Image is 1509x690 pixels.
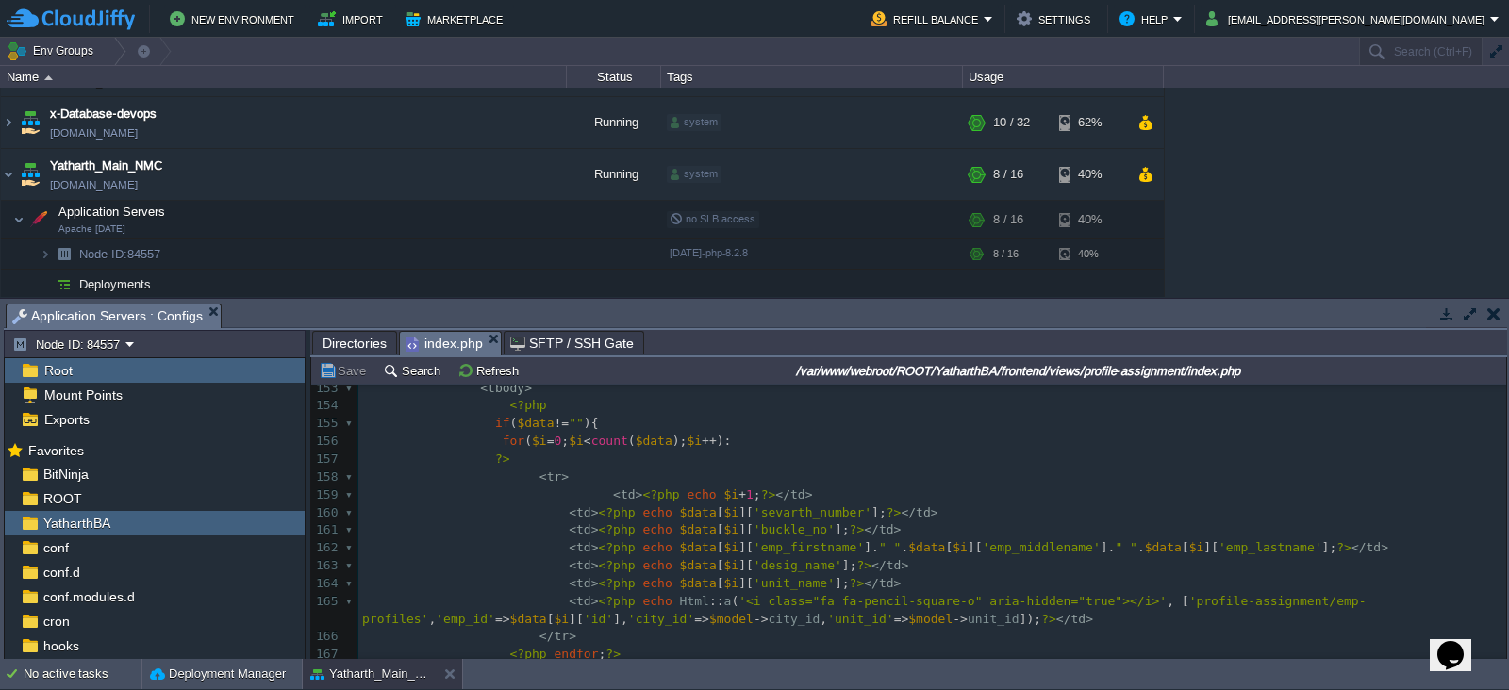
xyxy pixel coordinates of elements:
span: < [569,505,576,519]
div: 62% [1059,97,1120,148]
span: > [901,558,908,572]
span: " [1130,540,1137,554]
span: -> [953,612,968,626]
span: "" [569,416,584,430]
span: a [724,594,732,608]
span: => [495,612,510,626]
span: = [547,434,555,448]
span: , [820,612,827,626]
span: ++ [702,434,717,448]
span: ][ [1203,540,1219,554]
a: Favorites [25,443,87,458]
span: $i [724,576,739,590]
span: $data [680,522,717,536]
span: <?php [598,505,635,519]
div: system [667,166,721,183]
span: ][ [738,522,754,536]
span: ?> [887,505,902,519]
a: Deployments [77,276,154,292]
span: ]. [864,540,879,554]
span: echo [642,558,672,572]
span: city_id [769,612,821,626]
span: echo [642,540,672,554]
span: $data [680,505,717,519]
button: Settings [1017,8,1096,30]
span: 1 [746,487,754,501]
a: Application ServersApache [DATE] [57,205,168,219]
div: 153 [311,380,341,398]
span: ?> [495,452,510,466]
a: cron [40,613,73,630]
span: $i [532,434,547,448]
span: :: [709,594,724,608]
span: < [584,434,591,448]
span: Application Servers : Configs [12,304,203,328]
span: </ [1351,540,1367,554]
span: <?php [598,540,635,554]
span: $i [724,522,739,536]
span: ]; [835,522,850,536]
span: $data [636,434,672,448]
span: ROOT [40,490,85,507]
img: AMDAwAAAACH5BAEAAAAALAAAAAABAAEAAAICRAEAOw== [51,239,77,269]
span: if [495,416,510,430]
div: 8 / 16 [993,201,1023,238]
span: echo [687,487,716,501]
span: ]; [871,505,887,519]
span: < [569,540,576,554]
div: 166 [311,628,341,646]
span: $model [709,612,754,626]
span: no SLB access [670,213,755,224]
span: td [1071,612,1086,626]
span: Favorites [25,442,87,459]
span: ( [524,434,532,448]
span: </ [901,505,916,519]
span: < [569,576,576,590]
span: > [591,576,599,590]
span: 'profile-assignment/emp-profiles' [362,594,1366,626]
span: > [591,558,599,572]
span: </ [1056,612,1071,626]
span: $data [680,558,717,572]
span: ?> [850,522,865,536]
span: ?> [850,576,865,590]
span: 'sevarth_number' [754,505,871,519]
span: </ [539,629,555,643]
span: > [591,522,599,536]
img: AMDAwAAAACH5BAEAAAAALAAAAAABAAEAAAICRAEAOw== [40,270,51,299]
div: 165 [311,593,341,611]
span: 'buckle_no' [754,522,835,536]
span: $i [569,434,584,448]
div: 158 [311,468,341,486]
span: hooks [40,637,82,654]
span: 'id' [584,612,613,626]
button: Help [1119,8,1173,30]
button: Search [383,362,446,379]
span: 'emp_lastname' [1219,540,1322,554]
span: [ [717,540,724,554]
span: Html [680,594,709,608]
span: <?php [598,594,635,608]
span: td [1367,540,1382,554]
div: Running [567,97,661,148]
span: 'unit_name' [754,576,835,590]
span: YatharthBA [40,515,113,532]
span: < [539,469,547,484]
span: < [569,558,576,572]
span: ][ [738,558,754,572]
span: $data [510,612,547,626]
span: $i [724,558,739,572]
span: > [561,469,569,484]
div: 163 [311,557,341,575]
span: ][ [738,540,754,554]
span: ]); [1020,612,1041,626]
span: $i [724,540,739,554]
span: $data [680,540,717,554]
span: count [591,434,628,448]
span: ( [731,594,738,608]
div: 161 [311,521,341,539]
div: 8 / 16 [993,149,1023,200]
div: 40% [1059,201,1120,238]
li: /var/www/webroot/ROOT/YatharthBA/frontend/views/profile-assignment/index.php [399,331,502,354]
span: $data [1145,540,1182,554]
